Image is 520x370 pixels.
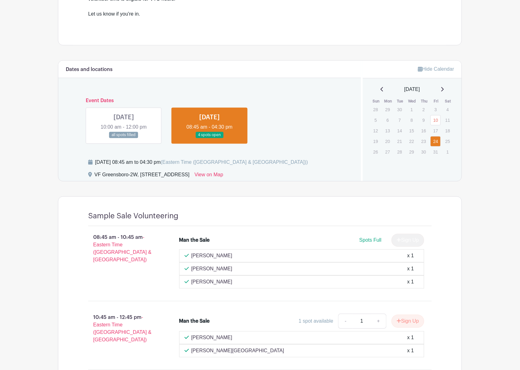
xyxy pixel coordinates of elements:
[299,318,333,325] div: 1 spot available
[371,137,381,146] p: 19
[392,315,424,328] button: Sign Up
[370,98,383,105] th: Sun
[191,278,233,286] p: [PERSON_NAME]
[407,105,417,115] p: 1
[359,238,382,243] span: Spots Full
[191,252,233,260] p: [PERSON_NAME]
[407,126,417,136] p: 15
[431,136,441,147] a: 24
[371,116,381,125] p: 5
[88,212,178,221] h4: Sample Sale Volunteering
[383,137,393,146] p: 20
[78,311,169,346] p: 10:45 am - 12:45 pm
[371,147,381,157] p: 26
[161,160,308,165] span: (Eastern Time ([GEOGRAPHIC_DATA] & [GEOGRAPHIC_DATA]))
[395,137,405,146] p: 21
[88,10,432,25] div: Let us know if you're in.
[383,105,393,115] p: 29
[443,126,453,136] p: 18
[179,318,210,325] div: Man the Sale
[195,171,223,181] a: View on Map
[395,105,405,115] p: 30
[407,137,417,146] p: 22
[179,237,210,244] div: Man the Sale
[443,116,453,125] p: 11
[383,116,393,125] p: 6
[407,116,417,125] p: 8
[418,67,454,72] a: Hide Calendar
[431,126,441,136] p: 17
[407,265,414,273] div: x 1
[430,98,442,105] th: Fri
[394,98,407,105] th: Tue
[407,147,417,157] p: 29
[443,137,453,146] p: 25
[419,116,429,125] p: 9
[404,86,420,93] span: [DATE]
[406,98,418,105] th: Wed
[191,347,284,355] p: [PERSON_NAME][GEOGRAPHIC_DATA]
[419,105,429,115] p: 2
[371,105,381,115] p: 28
[94,171,190,181] div: VF Greensboro-2W, [STREET_ADDRESS]
[371,314,387,329] a: +
[418,98,431,105] th: Thu
[93,235,152,263] span: - Eastern Time ([GEOGRAPHIC_DATA] & [GEOGRAPHIC_DATA])
[78,231,169,266] p: 08:45 am - 10:45 am
[191,265,233,273] p: [PERSON_NAME]
[419,126,429,136] p: 16
[431,147,441,157] p: 31
[407,347,414,355] div: x 1
[191,334,233,342] p: [PERSON_NAME]
[407,252,414,260] div: x 1
[395,147,405,157] p: 28
[443,147,453,157] p: 1
[383,147,393,157] p: 27
[442,98,455,105] th: Sat
[371,126,381,136] p: 12
[81,98,339,104] h6: Event Dates
[431,105,441,115] p: 3
[95,159,308,166] div: [DATE] 08:45 am to 04:30 pm
[66,67,113,73] h6: Dates and locations
[338,314,353,329] a: -
[407,278,414,286] div: x 1
[395,116,405,125] p: 7
[419,147,429,157] p: 30
[443,105,453,115] p: 4
[383,126,393,136] p: 13
[93,315,152,343] span: - Eastern Time ([GEOGRAPHIC_DATA] & [GEOGRAPHIC_DATA])
[419,137,429,146] p: 23
[395,126,405,136] p: 14
[407,334,414,342] div: x 1
[382,98,394,105] th: Mon
[431,115,441,126] a: 10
